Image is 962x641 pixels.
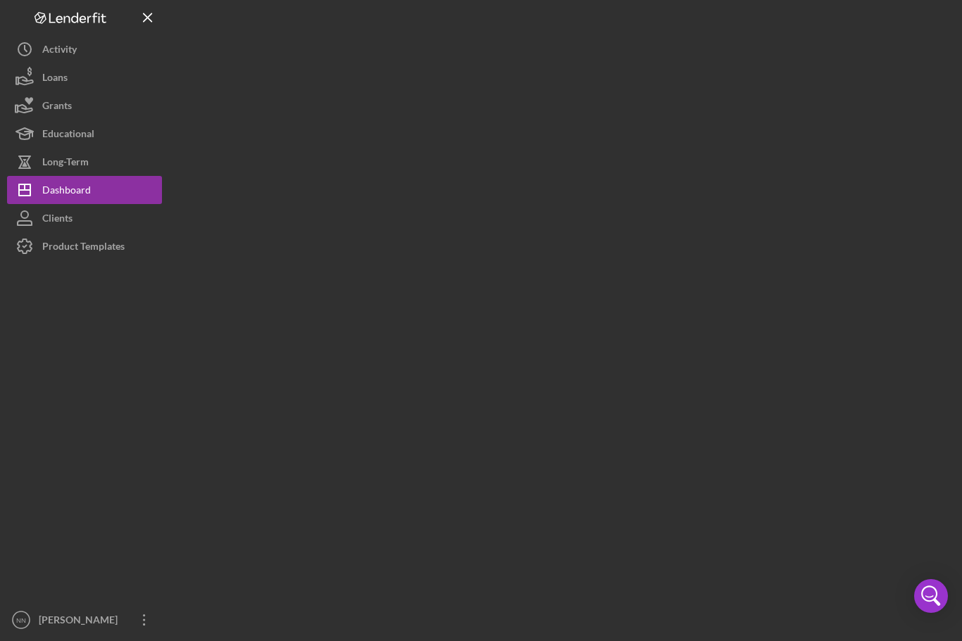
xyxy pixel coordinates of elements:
[7,35,162,63] button: Activity
[42,204,73,236] div: Clients
[42,176,91,208] div: Dashboard
[914,579,948,613] div: Open Intercom Messenger
[7,63,162,91] button: Loans
[7,204,162,232] button: Clients
[7,606,162,634] button: NN[PERSON_NAME]
[7,148,162,176] button: Long-Term
[42,63,68,95] div: Loans
[42,120,94,151] div: Educational
[7,232,162,260] button: Product Templates
[7,120,162,148] button: Educational
[7,176,162,204] button: Dashboard
[42,148,89,179] div: Long-Term
[16,616,26,624] text: NN
[42,91,72,123] div: Grants
[42,232,125,264] div: Product Templates
[7,91,162,120] button: Grants
[42,35,77,67] div: Activity
[35,606,127,637] div: [PERSON_NAME]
